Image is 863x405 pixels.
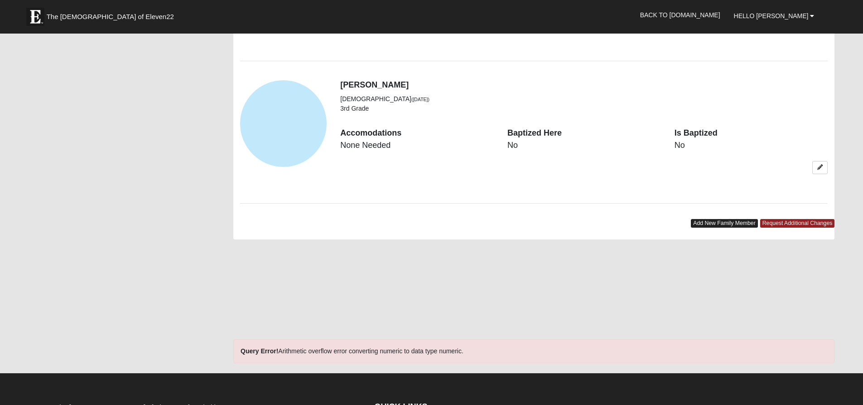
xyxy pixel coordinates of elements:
[507,127,661,139] dt: Baptized Here
[691,219,758,228] a: Add New Family Member
[411,97,429,102] small: ([DATE])
[633,4,727,26] a: Back to [DOMAIN_NAME]
[241,347,278,355] strong: Query Error!
[22,3,203,26] a: The [DEMOGRAPHIC_DATA] of Eleven22
[507,140,661,151] dd: No
[675,127,828,139] dt: Is Baptized
[734,12,809,20] span: Hello [PERSON_NAME]
[240,118,327,127] a: View Fullsize Photo
[340,104,494,113] li: 3rd Grade
[727,5,821,27] a: Hello [PERSON_NAME]
[340,127,494,139] dt: Accomodations
[340,140,494,151] dd: None Needed
[47,12,174,21] span: The [DEMOGRAPHIC_DATA] of Eleven22
[675,140,828,151] dd: No
[26,8,44,26] img: Eleven22 logo
[340,80,828,90] h4: [PERSON_NAME]
[812,161,828,174] a: Edit Peyton Walton
[278,347,463,355] span: Arithmetic overflow error converting numeric to data type numeric.
[340,94,494,104] li: [DEMOGRAPHIC_DATA]
[760,219,835,228] a: Request Additional Changes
